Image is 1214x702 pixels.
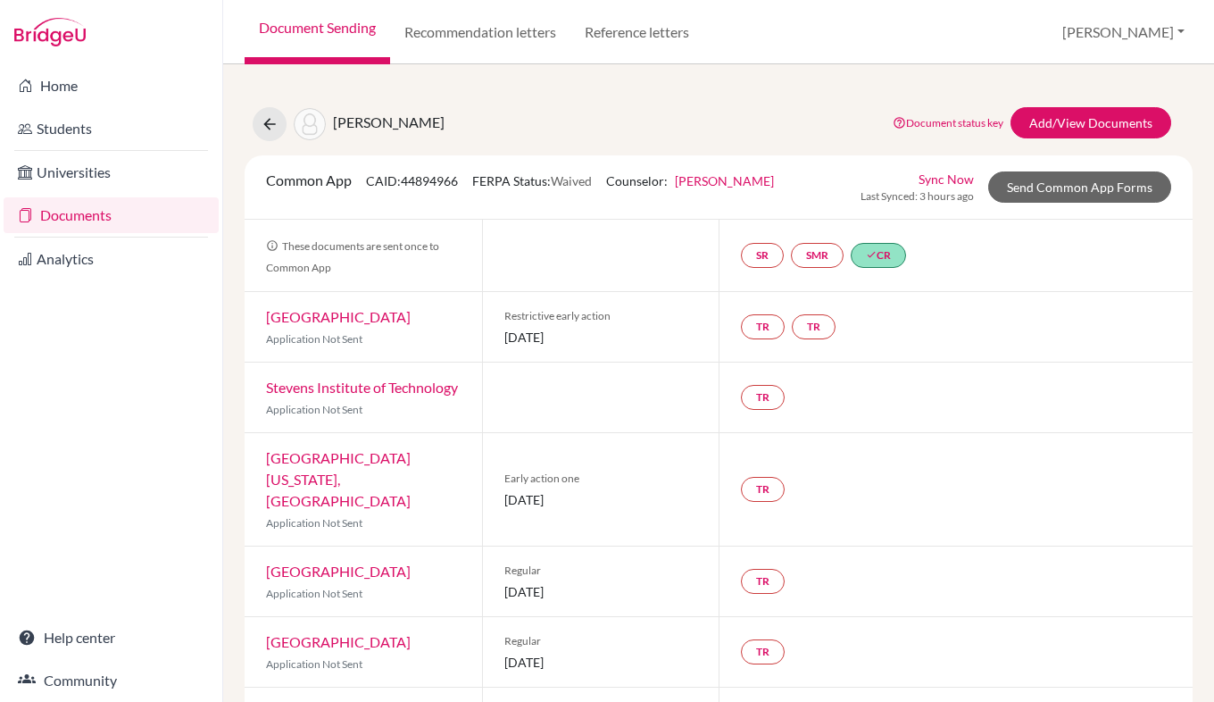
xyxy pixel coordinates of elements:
[4,111,219,146] a: Students
[504,471,698,487] span: Early action one
[1010,107,1171,138] a: Add/View Documents
[866,249,877,260] i: done
[4,68,219,104] a: Home
[366,173,458,188] span: CAID: 44894966
[504,328,698,347] span: [DATE]
[333,113,445,130] span: [PERSON_NAME]
[504,582,698,601] span: [DATE]
[551,173,592,188] span: Waived
[988,171,1171,203] a: Send Common App Forms
[266,563,411,580] a: [GEOGRAPHIC_DATA]
[266,308,411,325] a: [GEOGRAPHIC_DATA]
[741,314,785,339] a: TR
[266,239,439,274] span: These documents are sent once to Common App
[851,243,906,268] a: doneCR
[504,308,698,324] span: Restrictive early action
[266,587,362,600] span: Application Not Sent
[266,449,411,509] a: [GEOGRAPHIC_DATA][US_STATE], [GEOGRAPHIC_DATA]
[504,633,698,649] span: Regular
[4,241,219,277] a: Analytics
[4,155,219,190] a: Universities
[4,663,219,698] a: Community
[504,563,698,579] span: Regular
[741,243,784,268] a: SR
[504,653,698,672] span: [DATE]
[504,490,698,509] span: [DATE]
[1054,15,1193,49] button: [PERSON_NAME]
[675,173,774,188] a: [PERSON_NAME]
[4,197,219,233] a: Documents
[266,332,362,346] span: Application Not Sent
[741,639,785,664] a: TR
[606,173,774,188] span: Counselor:
[861,188,974,205] span: Last Synced: 3 hours ago
[919,170,974,188] a: Sync Now
[741,385,785,410] a: TR
[14,18,86,46] img: Bridge-U
[741,477,785,502] a: TR
[472,173,592,188] span: FERPA Status:
[266,379,458,396] a: Stevens Institute of Technology
[741,569,785,594] a: TR
[4,620,219,656] a: Help center
[266,657,362,671] span: Application Not Sent
[266,516,362,530] span: Application Not Sent
[893,116,1003,130] a: Document status key
[266,403,362,416] span: Application Not Sent
[266,171,352,188] span: Common App
[791,243,844,268] a: SMR
[792,314,836,339] a: TR
[266,633,411,650] a: [GEOGRAPHIC_DATA]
